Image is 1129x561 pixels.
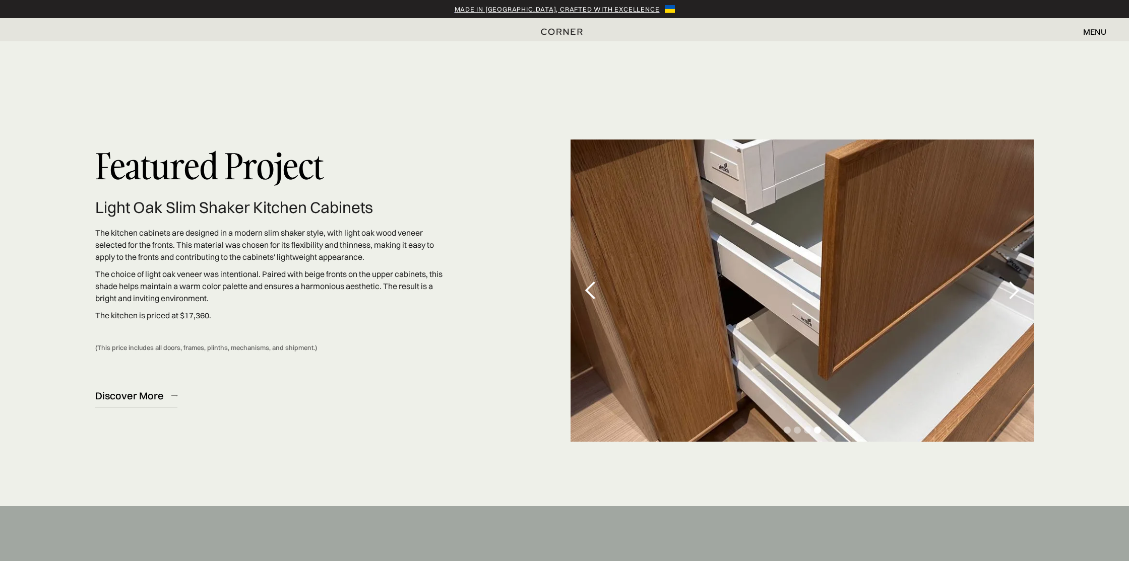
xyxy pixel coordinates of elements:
[571,139,611,442] div: previous slide
[95,198,373,217] h2: Light Oak Slim Shaker Kitchen Cabinets
[95,139,323,193] p: Featured Project
[522,25,606,38] a: home
[1073,23,1106,40] div: menu
[814,427,821,434] div: Show slide 4 of 4
[794,427,801,434] div: Show slide 2 of 4
[571,139,1034,442] div: carousel
[95,389,164,402] div: Discover More
[784,427,791,434] div: Show slide 1 of 4
[455,4,660,14] a: Made in [GEOGRAPHIC_DATA], crafted with excellence
[95,268,444,304] p: The choice of light oak veneer was intentional. Paired with beige fronts on the upper cabinets, t...
[95,227,444,263] p: The kitchen cabinets are designed in a modern slim shaker style, with light oak wood veneer selec...
[804,427,811,434] div: Show slide 3 of 4
[571,139,1034,442] div: 4 of 4
[95,383,177,408] a: Discover More
[993,139,1034,442] div: next slide
[1083,28,1106,36] div: menu
[95,343,317,361] div: (This price includes all doors, frames, plinths, mechanisms, and shipment.)
[95,326,444,338] p: ‍
[95,309,444,321] p: The kitchen is priced at $17,360.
